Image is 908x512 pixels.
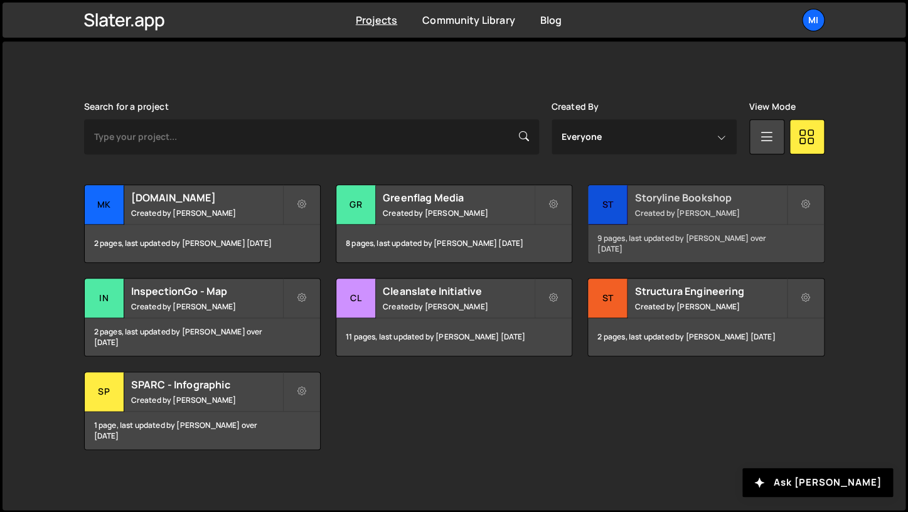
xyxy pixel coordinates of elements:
a: SP SPARC - Infographic Created by [PERSON_NAME] 1 page, last updated by [PERSON_NAME] over [DATE] [84,371,321,450]
button: Ask [PERSON_NAME] [742,468,893,497]
div: 1 page, last updated by [PERSON_NAME] over [DATE] [85,412,320,449]
div: 9 pages, last updated by [PERSON_NAME] over [DATE] [588,225,823,262]
label: View Mode [749,102,796,112]
a: St Structura Engineering Created by [PERSON_NAME] 2 pages, last updated by [PERSON_NAME] [DATE] [587,278,824,356]
div: St [588,185,628,225]
label: Search for a project [84,102,169,112]
label: Created By [552,102,599,112]
h2: InspectionGo - Map [131,284,282,298]
a: In InspectionGo - Map Created by [PERSON_NAME] 2 pages, last updated by [PERSON_NAME] over [DATE] [84,278,321,356]
div: In [85,279,124,318]
h2: Structura Engineering [634,284,786,298]
div: mk [85,185,124,225]
a: St Storyline Bookshop Created by [PERSON_NAME] 9 pages, last updated by [PERSON_NAME] over [DATE] [587,184,824,263]
h2: Cleanslate Initiative [383,284,534,298]
div: Cl [336,279,376,318]
div: Gr [336,185,376,225]
div: 2 pages, last updated by [PERSON_NAME] [DATE] [85,225,320,262]
h2: SPARC - Infographic [131,378,282,392]
div: 11 pages, last updated by [PERSON_NAME] [DATE] [336,318,572,356]
small: Created by [PERSON_NAME] [131,301,282,312]
a: Community Library [422,13,515,27]
a: Blog [540,13,562,27]
a: Projects [356,13,397,27]
h2: [DOMAIN_NAME] [131,191,282,205]
div: SP [85,372,124,412]
small: Created by [PERSON_NAME] [383,208,534,218]
a: Cl Cleanslate Initiative Created by [PERSON_NAME] 11 pages, last updated by [PERSON_NAME] [DATE] [336,278,572,356]
a: Gr Greenflag Media Created by [PERSON_NAME] 8 pages, last updated by [PERSON_NAME] [DATE] [336,184,572,263]
small: Created by [PERSON_NAME] [634,301,786,312]
a: mk [DOMAIN_NAME] Created by [PERSON_NAME] 2 pages, last updated by [PERSON_NAME] [DATE] [84,184,321,263]
div: 8 pages, last updated by [PERSON_NAME] [DATE] [336,225,572,262]
small: Created by [PERSON_NAME] [131,395,282,405]
h2: Storyline Bookshop [634,191,786,205]
div: 2 pages, last updated by [PERSON_NAME] [DATE] [588,318,823,356]
div: 2 pages, last updated by [PERSON_NAME] over [DATE] [85,318,320,356]
h2: Greenflag Media [383,191,534,205]
a: Mi [802,9,825,31]
small: Created by [PERSON_NAME] [131,208,282,218]
small: Created by [PERSON_NAME] [383,301,534,312]
div: St [588,279,628,318]
small: Created by [PERSON_NAME] [634,208,786,218]
input: Type your project... [84,119,539,154]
